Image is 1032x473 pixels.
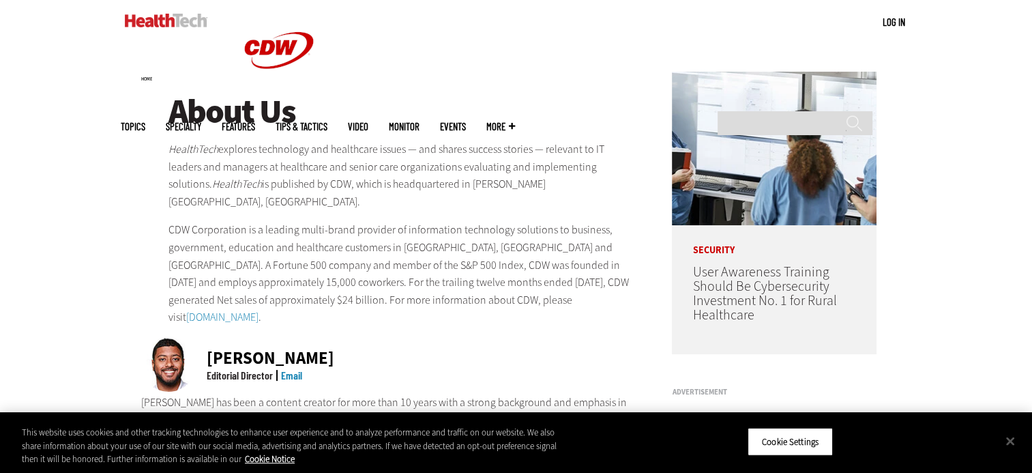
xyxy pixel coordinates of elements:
[672,388,876,396] h3: Advertisement
[141,337,196,392] img: Ricky Ribeiro
[672,225,876,255] p: Security
[212,177,262,191] em: HealthTech
[168,142,218,156] em: HealthTech
[486,121,515,132] span: More
[748,427,833,456] button: Cookie Settings
[276,121,327,132] a: Tips & Tactics
[440,121,466,132] a: Events
[389,121,419,132] a: MonITor
[281,369,302,382] a: Email
[348,121,368,132] a: Video
[672,72,876,225] img: Doctors reviewing information boards
[995,426,1025,456] button: Close
[207,349,334,367] div: [PERSON_NAME]
[121,121,145,132] span: Topics
[245,453,295,465] a: More information about your privacy
[207,370,273,381] div: Editorial Director
[228,90,330,104] a: CDW
[168,141,636,210] p: explores technology and healthcare issues — and shares success stories — relevant to IT leaders a...
[883,15,905,29] div: User menu
[166,121,201,132] span: Specialty
[883,16,905,28] a: Log in
[168,221,636,326] p: CDW Corporation is a leading multi-brand provider of information technology solutions to business...
[125,14,207,27] img: Home
[692,263,836,324] a: User Awareness Training Should Be Cybersecurity Investment No. 1 for Rural Healthcare
[222,121,255,132] a: Features
[186,310,259,324] a: [DOMAIN_NAME]
[22,426,567,466] div: This website uses cookies and other tracking technologies to enhance user experience and to analy...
